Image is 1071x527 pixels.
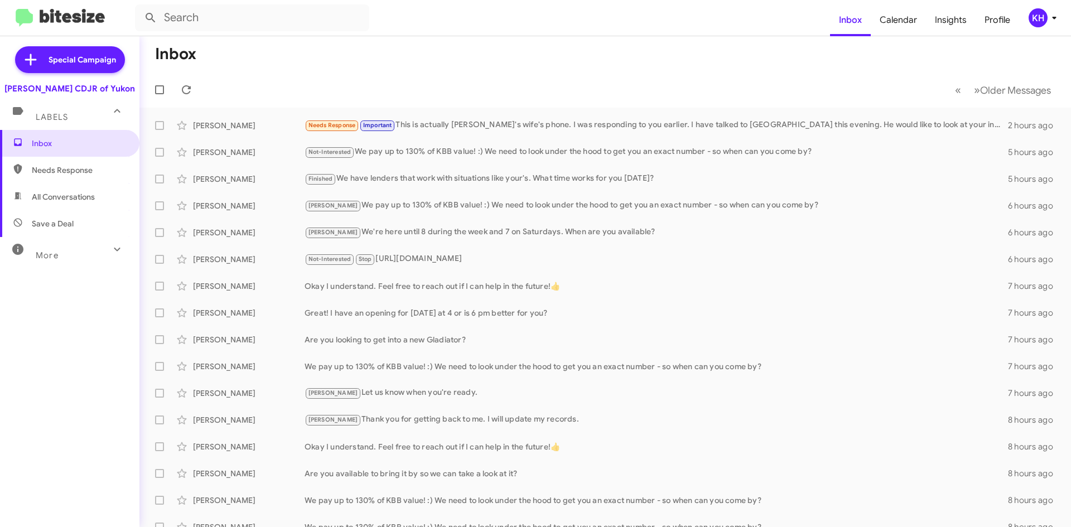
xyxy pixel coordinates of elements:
[305,281,1008,292] div: Okay I understand. Feel free to reach out if I can help in the future!👍
[1008,120,1062,131] div: 2 hours ago
[1008,334,1062,345] div: 7 hours ago
[193,388,305,399] div: [PERSON_NAME]
[32,138,127,149] span: Inbox
[871,4,926,36] a: Calendar
[308,122,356,129] span: Needs Response
[974,83,980,97] span: »
[193,173,305,185] div: [PERSON_NAME]
[1008,227,1062,238] div: 6 hours ago
[308,202,358,209] span: [PERSON_NAME]
[1008,307,1062,318] div: 7 hours ago
[193,227,305,238] div: [PERSON_NAME]
[305,172,1008,185] div: We have lenders that work with situations like your's. What time works for you [DATE]?
[980,84,1051,96] span: Older Messages
[305,253,1008,265] div: [URL][DOMAIN_NAME]
[1008,173,1062,185] div: 5 hours ago
[308,389,358,397] span: [PERSON_NAME]
[155,45,196,63] h1: Inbox
[363,122,392,129] span: Important
[976,4,1019,36] a: Profile
[305,307,1008,318] div: Great! I have an opening for [DATE] at 4 or is 6 pm better for you?
[135,4,369,31] input: Search
[305,361,1008,372] div: We pay up to 130% of KBB value! :) We need to look under the hood to get you an exact number - so...
[193,120,305,131] div: [PERSON_NAME]
[305,386,1008,399] div: Let us know when you're ready.
[32,165,127,176] span: Needs Response
[1008,468,1062,479] div: 8 hours ago
[949,79,1058,101] nav: Page navigation example
[305,199,1008,212] div: We pay up to 130% of KBB value! :) We need to look under the hood to get you an exact number - so...
[308,175,333,182] span: Finished
[193,147,305,158] div: [PERSON_NAME]
[49,54,116,65] span: Special Campaign
[1008,414,1062,426] div: 8 hours ago
[305,146,1008,158] div: We pay up to 130% of KBB value! :) We need to look under the hood to get you an exact number - so...
[32,218,74,229] span: Save a Deal
[193,468,305,479] div: [PERSON_NAME]
[308,255,351,263] span: Not-Interested
[305,334,1008,345] div: Are you looking to get into a new Gladiator?
[305,413,1008,426] div: Thank you for getting back to me. I will update my records.
[1008,281,1062,292] div: 7 hours ago
[4,83,135,94] div: [PERSON_NAME] CDJR of Yukon
[1008,361,1062,372] div: 7 hours ago
[308,148,351,156] span: Not-Interested
[1029,8,1048,27] div: KH
[193,200,305,211] div: [PERSON_NAME]
[305,226,1008,239] div: We're here until 8 during the week and 7 on Saturdays. When are you available?
[193,361,305,372] div: [PERSON_NAME]
[193,281,305,292] div: [PERSON_NAME]
[308,416,358,423] span: [PERSON_NAME]
[305,495,1008,506] div: We pay up to 130% of KBB value! :) We need to look under the hood to get you an exact number - so...
[967,79,1058,101] button: Next
[305,441,1008,452] div: Okay I understand. Feel free to reach out if I can help in the future!👍
[193,414,305,426] div: [PERSON_NAME]
[955,83,961,97] span: «
[1019,8,1059,27] button: KH
[1008,388,1062,399] div: 7 hours ago
[36,250,59,260] span: More
[1008,254,1062,265] div: 6 hours ago
[193,495,305,506] div: [PERSON_NAME]
[193,441,305,452] div: [PERSON_NAME]
[948,79,968,101] button: Previous
[1008,495,1062,506] div: 8 hours ago
[1008,441,1062,452] div: 8 hours ago
[193,307,305,318] div: [PERSON_NAME]
[15,46,125,73] a: Special Campaign
[359,255,372,263] span: Stop
[1008,147,1062,158] div: 5 hours ago
[193,254,305,265] div: [PERSON_NAME]
[830,4,871,36] a: Inbox
[32,191,95,202] span: All Conversations
[305,468,1008,479] div: Are you available to bring it by so we can take a look at it?
[308,229,358,236] span: [PERSON_NAME]
[926,4,976,36] a: Insights
[36,112,68,122] span: Labels
[305,119,1008,132] div: This is actually [PERSON_NAME]'s wife's phone. I was responding to you earlier. I have talked to ...
[1008,200,1062,211] div: 6 hours ago
[193,334,305,345] div: [PERSON_NAME]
